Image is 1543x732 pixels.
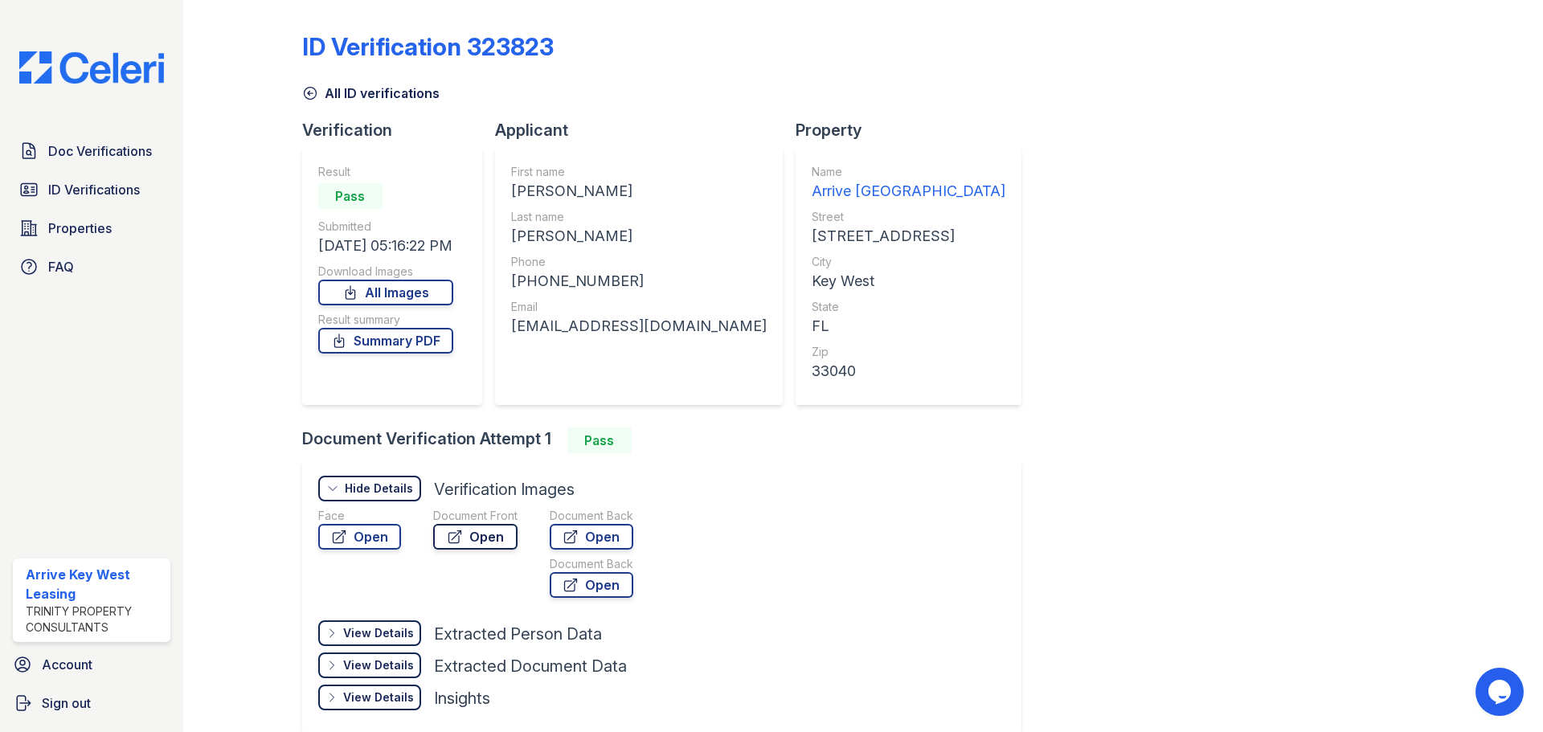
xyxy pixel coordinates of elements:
[318,183,383,209] div: Pass
[302,427,1034,453] div: Document Verification Attempt 1
[812,360,1005,382] div: 33040
[42,693,91,713] span: Sign out
[511,254,767,270] div: Phone
[550,524,633,550] a: Open
[318,508,401,524] div: Face
[812,299,1005,315] div: State
[812,270,1005,292] div: Key West
[48,180,140,199] span: ID Verifications
[6,51,177,84] img: CE_Logo_Blue-a8612792a0a2168367f1c8372b55b34899dd931a85d93a1a3d3e32e68fde9ad4.png
[511,299,767,315] div: Email
[434,478,575,501] div: Verification Images
[433,524,518,550] a: Open
[511,164,767,180] div: First name
[318,164,453,180] div: Result
[495,119,796,141] div: Applicant
[6,687,177,719] a: Sign out
[302,84,440,103] a: All ID verifications
[48,141,152,161] span: Doc Verifications
[13,174,170,206] a: ID Verifications
[302,32,554,61] div: ID Verification 323823
[812,164,1005,202] a: Name Arrive [GEOGRAPHIC_DATA]
[343,689,414,705] div: View Details
[318,280,453,305] a: All Images
[812,164,1005,180] div: Name
[26,603,164,636] div: Trinity Property Consultants
[812,344,1005,360] div: Zip
[318,264,453,280] div: Download Images
[434,655,627,677] div: Extracted Document Data
[433,508,518,524] div: Document Front
[302,119,495,141] div: Verification
[26,565,164,603] div: Arrive Key West Leasing
[343,657,414,673] div: View Details
[796,119,1034,141] div: Property
[434,623,602,645] div: Extracted Person Data
[318,235,453,257] div: [DATE] 05:16:22 PM
[511,209,767,225] div: Last name
[318,219,453,235] div: Submitted
[511,180,767,202] div: [PERSON_NAME]
[345,481,413,497] div: Hide Details
[48,257,74,276] span: FAQ
[1475,668,1527,716] iframe: chat widget
[13,135,170,167] a: Doc Verifications
[812,225,1005,247] div: [STREET_ADDRESS]
[42,655,92,674] span: Account
[318,524,401,550] a: Open
[812,209,1005,225] div: Street
[550,556,633,572] div: Document Back
[812,315,1005,337] div: FL
[434,687,490,710] div: Insights
[550,572,633,598] a: Open
[318,328,453,354] a: Summary PDF
[567,427,632,453] div: Pass
[511,270,767,292] div: [PHONE_NUMBER]
[812,180,1005,202] div: Arrive [GEOGRAPHIC_DATA]
[13,251,170,283] a: FAQ
[13,212,170,244] a: Properties
[48,219,112,238] span: Properties
[343,625,414,641] div: View Details
[511,315,767,337] div: [EMAIL_ADDRESS][DOMAIN_NAME]
[812,254,1005,270] div: City
[511,225,767,247] div: [PERSON_NAME]
[6,648,177,681] a: Account
[318,312,453,328] div: Result summary
[550,508,633,524] div: Document Back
